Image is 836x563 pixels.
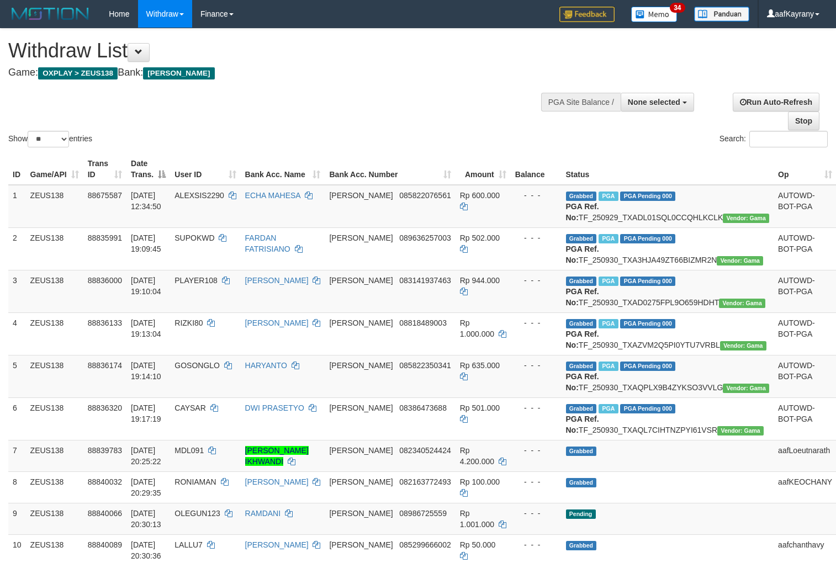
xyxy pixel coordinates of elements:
[562,153,774,185] th: Status
[245,233,290,253] a: FARDAN FATRISIANO
[399,318,447,327] span: Copy 08818489003 to clipboard
[620,192,675,201] span: PGA Pending
[566,541,597,550] span: Grabbed
[245,540,309,549] a: [PERSON_NAME]
[245,361,287,370] a: HARYANTO
[170,153,240,185] th: User ID: activate to sort column ascending
[131,403,161,423] span: [DATE] 19:17:19
[460,446,494,466] span: Rp 4.200.000
[174,403,206,412] span: CAYSAR
[329,540,393,549] span: [PERSON_NAME]
[566,404,597,413] span: Grabbed
[174,446,204,455] span: MDL091
[8,40,546,62] h1: Withdraw List
[26,355,83,397] td: ZEUS138
[26,185,83,228] td: ZEUS138
[131,540,161,560] span: [DATE] 20:30:36
[566,372,599,392] b: PGA Ref. No:
[131,276,161,296] span: [DATE] 19:10:04
[88,361,122,370] span: 88836174
[88,276,122,285] span: 88836000
[8,312,26,355] td: 4
[566,234,597,243] span: Grabbed
[599,404,618,413] span: Marked by aafpengsreynich
[620,319,675,328] span: PGA Pending
[329,509,393,518] span: [PERSON_NAME]
[174,191,224,200] span: ALEXSIS2290
[399,276,451,285] span: Copy 083141937463 to clipboard
[621,93,694,111] button: None selected
[460,540,496,549] span: Rp 50.000
[562,397,774,440] td: TF_250930_TXAQL7CIHTNZPYI61VSR
[26,153,83,185] th: Game/API: activate to sort column ascending
[245,509,281,518] a: RAMDANI
[88,191,122,200] span: 88675587
[8,471,26,503] td: 8
[670,3,685,13] span: 34
[399,540,451,549] span: Copy 085299666002 to clipboard
[88,509,122,518] span: 88840066
[174,540,203,549] span: LALLU7
[562,312,774,355] td: TF_250930_TXAZVM2Q5PI0YTU7VRBL
[566,245,599,264] b: PGA Ref. No:
[88,403,122,412] span: 88836320
[8,440,26,471] td: 7
[26,312,83,355] td: ZEUS138
[88,477,122,486] span: 88840032
[8,6,92,22] img: MOTION_logo.png
[515,275,557,286] div: - - -
[559,7,615,22] img: Feedback.jpg
[723,384,769,393] span: Vendor URL: https://trx31.1velocity.biz
[399,233,451,242] span: Copy 089636257003 to clipboard
[245,403,304,412] a: DWI PRASETYO
[566,447,597,456] span: Grabbed
[329,233,393,242] span: [PERSON_NAME]
[599,362,618,371] span: Marked by aafpengsreynich
[723,214,769,223] span: Vendor URL: https://trx31.1velocity.biz
[562,270,774,312] td: TF_250930_TXAD0275FPL9O659HDHT
[511,153,562,185] th: Balance
[131,446,161,466] span: [DATE] 20:25:22
[241,153,325,185] th: Bank Acc. Name: activate to sort column ascending
[566,319,597,328] span: Grabbed
[566,509,596,519] span: Pending
[329,361,393,370] span: [PERSON_NAME]
[515,360,557,371] div: - - -
[566,287,599,307] b: PGA Ref. No:
[541,93,621,111] div: PGA Site Balance /
[26,471,83,503] td: ZEUS138
[460,509,494,529] span: Rp 1.001.000
[733,93,819,111] a: Run Auto-Refresh
[38,67,118,79] span: OXPLAY > ZEUS138
[88,318,122,327] span: 88836133
[566,478,597,487] span: Grabbed
[515,508,557,519] div: - - -
[26,440,83,471] td: ZEUS138
[566,202,599,222] b: PGA Ref. No:
[245,446,309,466] a: [PERSON_NAME] IKHWANDI
[717,256,763,265] span: Vendor URL: https://trx31.1velocity.biz
[717,426,764,435] span: Vendor URL: https://trx31.1velocity.biz
[515,445,557,456] div: - - -
[620,234,675,243] span: PGA Pending
[329,191,393,200] span: [PERSON_NAME]
[399,361,451,370] span: Copy 085822350341 to clipboard
[566,415,599,434] b: PGA Ref. No:
[566,192,597,201] span: Grabbed
[399,446,451,455] span: Copy 082340524424 to clipboard
[83,153,126,185] th: Trans ID: activate to sort column ascending
[749,131,828,147] input: Search:
[131,361,161,381] span: [DATE] 19:14:10
[566,330,599,349] b: PGA Ref. No:
[456,153,511,185] th: Amount: activate to sort column ascending
[8,153,26,185] th: ID
[719,299,765,308] span: Vendor URL: https://trx31.1velocity.biz
[174,318,203,327] span: RIZKI80
[720,341,766,350] span: Vendor URL: https://trx31.1velocity.biz
[399,509,447,518] span: Copy 08986725559 to clipboard
[8,131,92,147] label: Show entries
[8,355,26,397] td: 5
[329,276,393,285] span: [PERSON_NAME]
[26,270,83,312] td: ZEUS138
[8,185,26,228] td: 1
